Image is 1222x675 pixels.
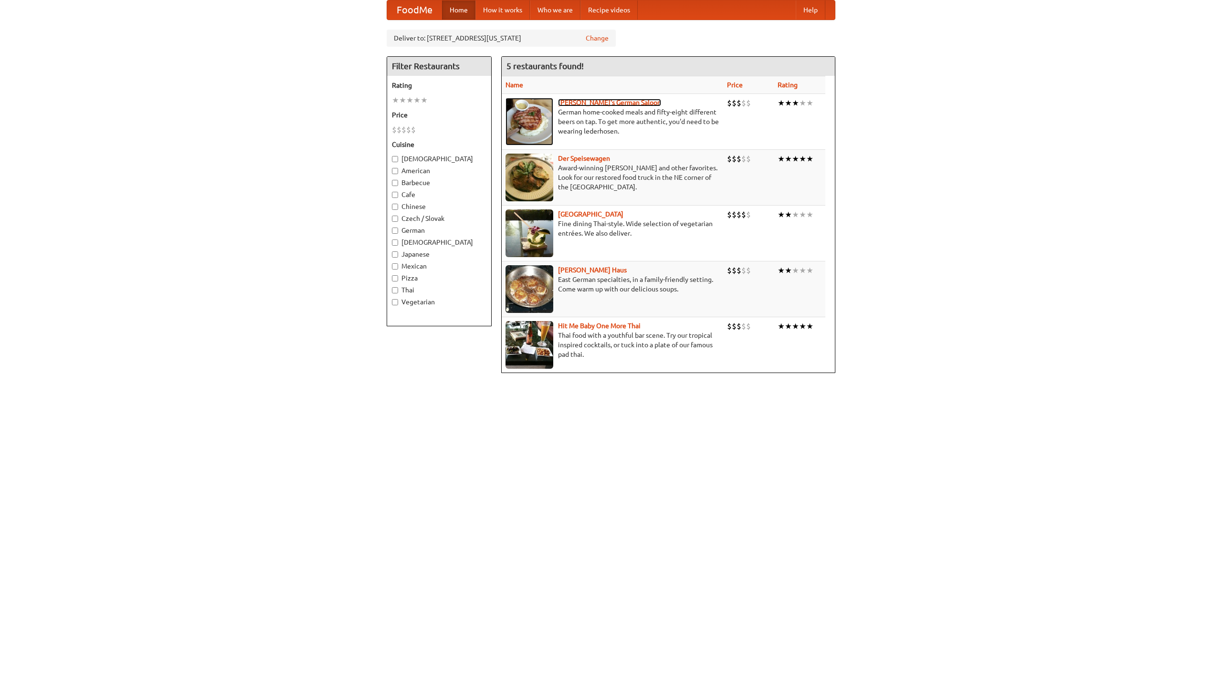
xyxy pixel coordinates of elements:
h5: Rating [392,81,486,90]
li: $ [746,98,751,108]
li: ★ [413,95,421,105]
a: [GEOGRAPHIC_DATA] [558,210,623,218]
li: $ [401,125,406,135]
h5: Price [392,110,486,120]
a: Change [586,33,609,43]
label: Czech / Slovak [392,214,486,223]
li: $ [741,321,746,332]
h4: Filter Restaurants [387,57,491,76]
li: $ [746,321,751,332]
li: ★ [778,154,785,164]
a: [PERSON_NAME] Haus [558,266,627,274]
label: German [392,226,486,235]
img: esthers.jpg [506,98,553,145]
a: Help [796,0,825,20]
input: Vegetarian [392,299,398,305]
li: ★ [799,154,806,164]
input: Czech / Slovak [392,216,398,222]
input: [DEMOGRAPHIC_DATA] [392,156,398,162]
li: ★ [806,265,813,276]
a: Der Speisewagen [558,155,610,162]
a: Home [442,0,475,20]
li: ★ [806,209,813,220]
input: American [392,168,398,174]
li: ★ [806,154,813,164]
label: American [392,166,486,176]
li: $ [746,209,751,220]
li: ★ [792,154,799,164]
li: $ [732,321,737,332]
li: ★ [785,209,792,220]
p: Award-winning [PERSON_NAME] and other favorites. Look for our restored food truck in the NE corne... [506,163,719,192]
img: speisewagen.jpg [506,154,553,201]
label: Thai [392,285,486,295]
label: Barbecue [392,178,486,187]
li: ★ [799,98,806,108]
input: Cafe [392,192,398,198]
li: ★ [785,321,792,332]
label: Vegetarian [392,297,486,307]
a: FoodMe [387,0,442,20]
a: Hit Me Baby One More Thai [558,322,641,330]
li: $ [727,209,732,220]
li: $ [392,125,397,135]
li: $ [741,265,746,276]
p: East German specialties, in a family-friendly setting. Come warm up with our delicious soups. [506,275,719,294]
label: Mexican [392,261,486,271]
li: $ [746,154,751,164]
li: $ [737,265,741,276]
li: ★ [799,321,806,332]
li: $ [727,98,732,108]
label: Cafe [392,190,486,199]
a: [PERSON_NAME]'s German Saloon [558,99,661,106]
label: [DEMOGRAPHIC_DATA] [392,154,486,164]
li: $ [406,125,411,135]
img: babythai.jpg [506,321,553,369]
input: German [392,228,398,234]
li: ★ [792,265,799,276]
label: Chinese [392,202,486,211]
li: $ [737,154,741,164]
input: Japanese [392,251,398,258]
a: How it works [475,0,530,20]
li: $ [397,125,401,135]
li: ★ [406,95,413,105]
li: ★ [792,321,799,332]
li: $ [741,154,746,164]
li: ★ [778,265,785,276]
li: ★ [392,95,399,105]
li: $ [732,98,737,108]
li: $ [727,321,732,332]
li: $ [741,209,746,220]
li: ★ [421,95,428,105]
li: ★ [799,209,806,220]
li: ★ [399,95,406,105]
li: ★ [785,154,792,164]
li: $ [746,265,751,276]
li: ★ [778,209,785,220]
p: Thai food with a youthful bar scene. Try our tropical inspired cocktails, or tuck into a plate of... [506,331,719,359]
ng-pluralize: 5 restaurants found! [506,62,584,71]
li: $ [732,265,737,276]
input: Thai [392,287,398,293]
li: ★ [785,265,792,276]
li: $ [732,154,737,164]
img: kohlhaus.jpg [506,265,553,313]
label: Japanese [392,249,486,259]
label: [DEMOGRAPHIC_DATA] [392,238,486,247]
p: German home-cooked meals and fifty-eight different beers on tap. To get more authentic, you'd nee... [506,107,719,136]
li: ★ [799,265,806,276]
img: satay.jpg [506,209,553,257]
a: Price [727,81,743,89]
li: $ [741,98,746,108]
a: Rating [778,81,798,89]
h5: Cuisine [392,140,486,149]
li: $ [411,125,416,135]
li: $ [732,209,737,220]
li: $ [737,98,741,108]
input: [DEMOGRAPHIC_DATA] [392,239,398,246]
